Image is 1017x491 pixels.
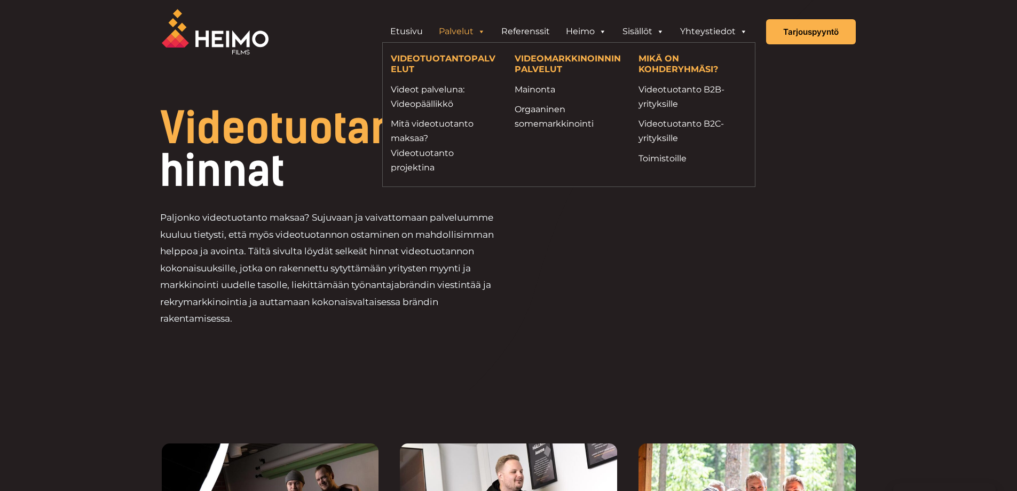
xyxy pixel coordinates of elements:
[391,116,499,175] a: Mitä videotuotanto maksaa?Videotuotanto projektina
[377,21,761,42] aside: Header Widget 1
[766,19,856,44] a: Tarjouspyyntö
[391,53,499,76] h4: VIDEOTUOTANTOPALVELUT
[162,9,269,54] img: Heimo Filmsin logo
[160,107,581,192] h1: hinnat
[431,21,493,42] a: Palvelut
[391,82,499,111] a: Videot palveluna: Videopäällikkö
[515,82,622,97] a: Mainonta
[160,209,509,328] p: Paljonko videotuotanto maksaa? Sujuvaan ja vaivattomaan palveluumme kuuluu tietysti, että myös vi...
[382,21,431,42] a: Etusivu
[515,53,622,76] h4: VIDEOMARKKINOINNIN PALVELUT
[638,53,746,76] h4: MIKÄ ON KOHDERYHMÄSI?
[638,82,746,111] a: Videotuotanto B2B-yrityksille
[638,151,746,166] a: Toimistoille
[160,103,471,154] span: Videotuotannon
[638,116,746,145] a: Videotuotanto B2C-yrityksille
[558,21,614,42] a: Heimo
[515,102,622,131] a: Orgaaninen somemarkkinointi
[614,21,672,42] a: Sisällöt
[493,21,558,42] a: Referenssit
[672,21,755,42] a: Yhteystiedot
